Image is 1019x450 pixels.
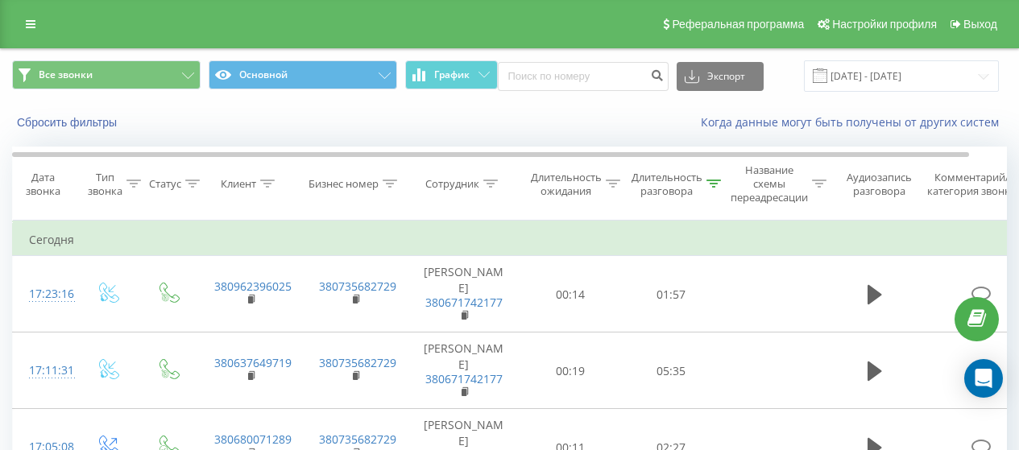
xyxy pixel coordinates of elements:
a: 380735682729 [319,279,396,294]
button: Сбросить фильтры [12,115,125,130]
font: Сегодня [29,232,74,247]
a: 380671742177 [425,371,503,386]
button: Основной [209,60,397,89]
font: Тип звонка [88,170,122,198]
font: Длительность разговора [632,170,702,198]
font: Сбросить фильтры [17,116,117,129]
font: 00:19 [556,363,585,378]
font: Название схемы переадресации [731,163,808,204]
button: График [405,60,498,89]
font: Статус [149,176,181,191]
font: Длительность ожидания [531,170,602,198]
a: 380637649719 [214,355,292,370]
font: [PERSON_NAME] [424,341,503,372]
font: Реферальная программа [672,18,804,31]
font: 17:23:16 [29,286,74,301]
font: [PERSON_NAME] [424,264,503,295]
a: 380735682729 [319,431,396,447]
div: Открытый Интерком Мессенджер [964,359,1003,398]
font: Экспорт [707,69,745,83]
a: 380671742177 [425,295,503,310]
font: Бизнес номер [309,176,379,191]
input: Поиск по номеру [498,62,669,91]
font: Основной [239,68,288,81]
font: 17:11:31 [29,362,74,378]
button: Экспорт [677,62,764,91]
font: Выход [963,18,997,31]
font: 05:35 [657,363,686,378]
a: Когда данные могут быть получены от других систем [701,114,1007,130]
font: Сотрудник [425,176,479,191]
a: 380735682729 [319,355,396,370]
font: Комментарий/категория звонка [927,170,1016,198]
a: 380680071289 [214,431,292,447]
button: Все звонки [12,60,201,89]
font: Дата звонка [26,170,60,198]
font: Настройки профиля [832,18,937,31]
font: 00:14 [556,287,585,302]
font: [PERSON_NAME] [424,417,503,448]
font: График [434,68,470,81]
a: 380962396025 [214,279,292,294]
font: Клиент [221,176,256,191]
font: 01:57 [657,287,686,302]
font: Когда данные могут быть получены от других систем [701,114,999,130]
font: Все звонки [39,68,93,81]
font: Аудиозапись разговора [847,170,912,198]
